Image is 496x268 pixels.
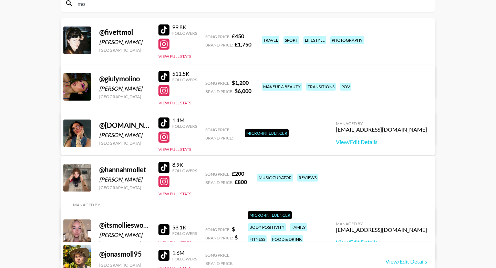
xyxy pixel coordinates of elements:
[232,170,244,177] strong: £ 200
[99,165,150,174] div: @ hannahmollet
[99,48,150,53] div: [GEOGRAPHIC_DATA]
[172,24,197,31] div: 99.8K
[205,227,230,232] span: Song Price:
[205,180,233,185] span: Brand Price:
[205,89,233,94] span: Brand Price:
[290,223,307,231] div: family
[158,100,191,105] button: View Full Stats
[158,54,191,59] button: View Full Stats
[232,33,244,39] strong: £ 450
[336,239,427,246] a: View/Edit Details
[205,252,230,258] span: Song Price:
[73,202,207,207] div: Managed By
[248,211,292,219] div: Micro-Influencer
[99,240,150,246] div: [GEOGRAPHIC_DATA]
[232,226,235,232] strong: $
[205,81,230,86] span: Song Price:
[172,77,197,82] div: Followers
[158,191,191,196] button: View Full Stats
[235,87,251,94] strong: $ 6,000
[248,235,267,243] div: fitness
[172,256,197,261] div: Followers
[172,249,197,256] div: 1.6M
[99,28,150,37] div: @ fiveftmol
[172,70,197,77] div: 511.5K
[336,138,427,145] a: View/Edit Details
[235,41,251,48] strong: £ 1,750
[99,85,150,92] div: [PERSON_NAME]
[340,83,351,91] div: pov
[99,141,150,146] div: [GEOGRAPHIC_DATA]
[205,172,230,177] span: Song Price:
[271,235,303,243] div: food & drink
[235,178,247,185] strong: £ 800
[172,224,197,231] div: 58.1K
[262,83,302,91] div: makeup & beauty
[99,121,150,130] div: @ [DOMAIN_NAME]
[99,74,150,83] div: @ giulymolino
[297,174,318,182] div: reviews
[336,221,427,226] div: Managed By
[99,94,150,99] div: [GEOGRAPHIC_DATA]
[172,124,197,129] div: Followers
[99,231,150,238] div: [PERSON_NAME]
[336,126,427,133] div: [EMAIL_ADDRESS][DOMAIN_NAME]
[205,34,230,39] span: Song Price:
[99,132,150,138] div: [PERSON_NAME]
[336,226,427,233] div: [EMAIL_ADDRESS][DOMAIN_NAME]
[172,231,197,236] div: Followers
[99,185,150,190] div: [GEOGRAPHIC_DATA]
[336,121,427,126] div: Managed By
[99,176,150,183] div: [PERSON_NAME]
[158,240,191,245] button: View Full Stats
[205,127,230,132] span: Song Price:
[99,221,150,229] div: @ itsmolliesworld
[205,235,233,240] span: Brand Price:
[235,234,238,240] strong: $
[205,261,233,266] span: Brand Price:
[245,129,289,137] div: Micro-Influencer
[385,258,427,265] a: View/Edit Details
[172,168,197,173] div: Followers
[262,36,279,44] div: travel
[205,135,233,141] span: Brand Price:
[99,39,150,45] div: [PERSON_NAME]
[330,36,364,44] div: photography
[248,223,286,231] div: body positivity
[172,161,197,168] div: 8.9K
[99,262,150,268] div: [GEOGRAPHIC_DATA]
[172,31,197,36] div: Followers
[303,36,326,44] div: lifestyle
[257,174,293,182] div: music curator
[99,250,150,258] div: @ jonasmoll95
[232,79,249,86] strong: $ 1,200
[306,83,336,91] div: transitions
[172,117,197,124] div: 1.4M
[205,42,233,48] span: Brand Price:
[158,147,191,152] button: View Full Stats
[283,36,299,44] div: sport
